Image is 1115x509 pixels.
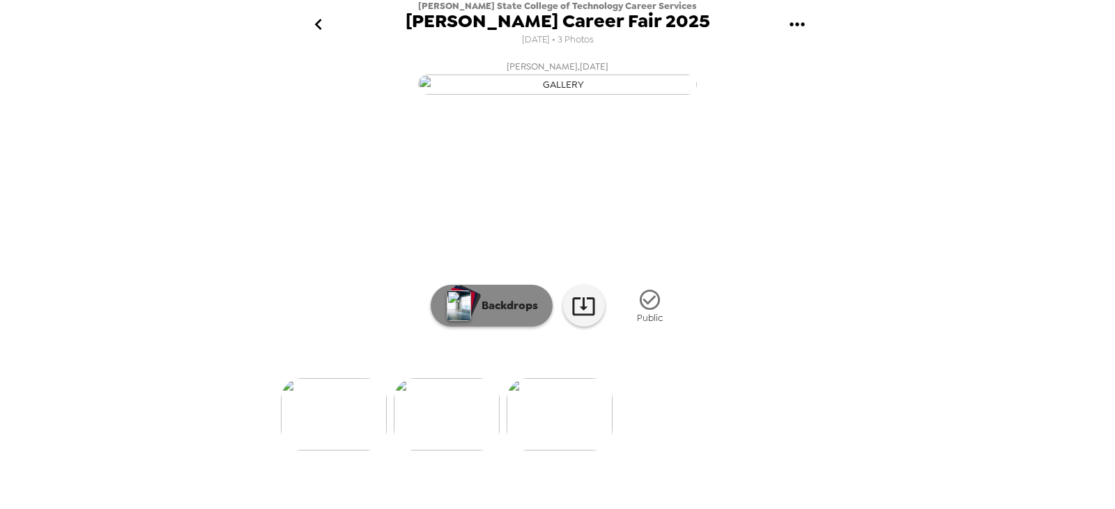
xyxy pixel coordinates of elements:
[295,2,341,47] button: go back
[522,31,594,49] span: [DATE] • 3 Photos
[418,75,697,95] img: gallery
[615,280,685,332] button: Public
[431,285,553,327] button: Backdrops
[279,54,836,99] button: [PERSON_NAME],[DATE]
[507,58,608,75] span: [PERSON_NAME] , [DATE]
[774,2,820,47] button: gallery menu
[281,378,387,451] img: gallery
[507,378,613,451] img: gallery
[637,312,663,324] span: Public
[394,378,500,451] img: gallery
[406,12,710,31] span: [PERSON_NAME] Career Fair 2025
[475,297,538,314] p: Backdrops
